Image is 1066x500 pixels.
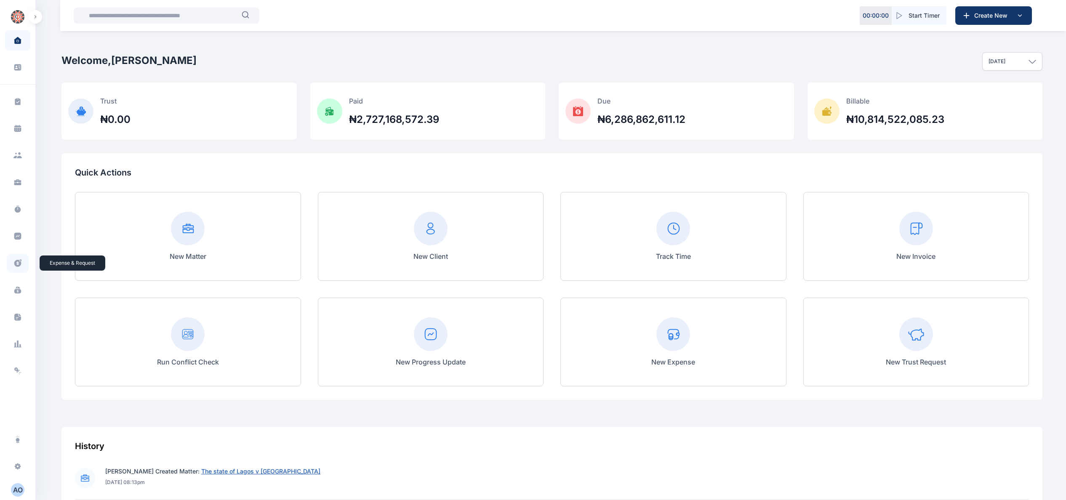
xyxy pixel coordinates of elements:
[11,483,24,497] button: AO
[200,468,320,475] a: The state of Lagos v [GEOGRAPHIC_DATA]
[170,251,206,261] p: New Matter
[11,485,24,495] div: A O
[75,440,1029,452] div: History
[597,96,685,106] p: Due
[989,58,1005,65] p: [DATE]
[896,251,935,261] p: New Invoice
[105,479,320,486] p: [DATE] 08:13pm
[651,357,695,367] p: New Expense
[846,113,944,126] h2: ₦10,814,522,085.23
[909,11,940,20] span: Start Timer
[201,468,320,475] span: The state of Lagos v [GEOGRAPHIC_DATA]
[656,251,691,261] p: Track Time
[955,6,1032,25] button: Create New
[863,11,889,20] p: 00 : 00 : 00
[100,96,131,106] p: Trust
[349,96,439,106] p: Paid
[105,467,320,476] p: [PERSON_NAME] Created Matter:
[597,113,685,126] h2: ₦6,286,862,611.12
[396,357,466,367] p: New Progress Update
[892,6,946,25] button: Start Timer
[886,357,946,367] p: New Trust Request
[349,113,439,126] h2: ₦2,727,168,572.39
[5,483,30,497] button: AO
[61,54,197,67] h2: Welcome, [PERSON_NAME]
[100,113,131,126] h2: ₦0.00
[157,357,219,367] p: Run Conflict Check
[75,167,1029,178] p: Quick Actions
[971,11,1015,20] span: Create New
[413,251,448,261] p: New Client
[846,96,944,106] p: Billable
